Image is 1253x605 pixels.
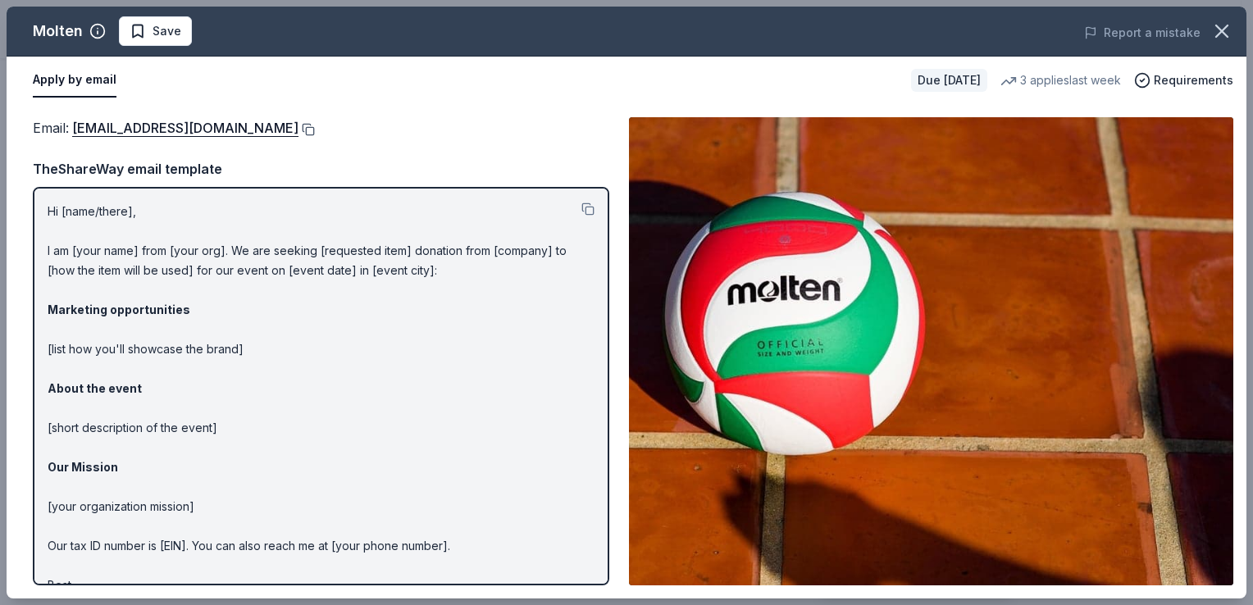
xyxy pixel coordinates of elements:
[48,460,118,474] strong: Our Mission
[48,381,142,395] strong: About the event
[153,21,181,41] span: Save
[911,69,987,92] div: Due [DATE]
[33,18,83,44] div: Molten
[33,158,609,180] div: TheShareWay email template
[629,117,1233,585] img: Image for Molten
[1000,71,1121,90] div: 3 applies last week
[48,302,190,316] strong: Marketing opportunities
[1084,23,1201,43] button: Report a mistake
[33,63,116,98] button: Apply by email
[1134,71,1233,90] button: Requirements
[33,120,298,136] span: Email :
[119,16,192,46] button: Save
[1154,71,1233,90] span: Requirements
[72,117,298,139] a: [EMAIL_ADDRESS][DOMAIN_NAME]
